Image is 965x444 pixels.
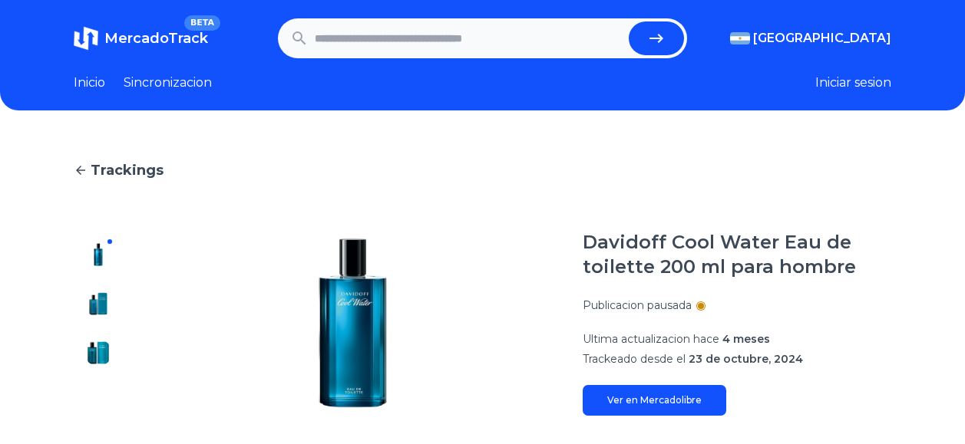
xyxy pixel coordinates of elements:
img: Davidoff Cool Water Eau de toilette 200 ml para hombre [86,242,111,267]
img: Davidoff Cool Water Eau de toilette 200 ml para hombre [86,291,111,316]
h1: Davidoff Cool Water Eau de toilette 200 ml para hombre [583,230,891,279]
a: Sincronizacion [124,74,212,92]
button: Iniciar sesion [815,74,891,92]
a: MercadoTrackBETA [74,26,208,51]
span: 23 de octubre, 2024 [689,352,803,366]
span: [GEOGRAPHIC_DATA] [753,29,891,48]
a: Ver en Mercadolibre [583,385,726,416]
img: MercadoTrack [74,26,98,51]
span: Trackeado desde el [583,352,686,366]
a: Inicio [74,74,105,92]
a: Trackings [74,160,891,181]
img: Davidoff Cool Water Eau de toilette 200 ml para hombre [86,340,111,365]
span: Trackings [91,160,164,181]
button: [GEOGRAPHIC_DATA] [730,29,891,48]
span: Ultima actualizacion hace [583,332,719,346]
span: 4 meses [722,332,770,346]
img: Davidoff Cool Water Eau de toilette 200 ml para hombre [154,230,552,416]
img: Argentina [730,32,750,44]
p: Publicacion pausada [583,298,692,313]
span: MercadoTrack [104,30,208,47]
span: BETA [184,15,220,31]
